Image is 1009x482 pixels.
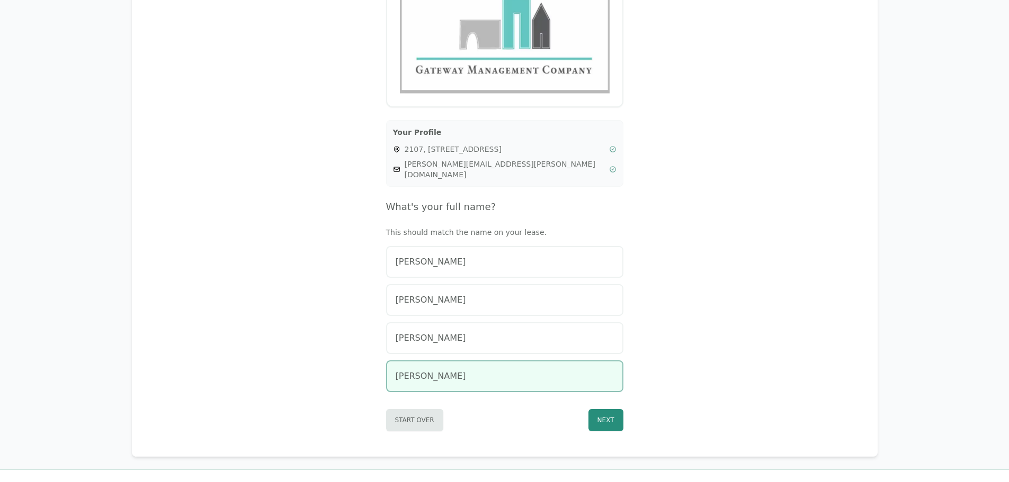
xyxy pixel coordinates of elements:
[386,284,623,316] button: [PERSON_NAME]
[396,256,466,268] span: [PERSON_NAME]
[396,332,466,344] span: [PERSON_NAME]
[405,159,605,180] span: [PERSON_NAME][EMAIL_ADDRESS][PERSON_NAME][DOMAIN_NAME]
[386,227,623,238] p: This should match the name on your lease.
[405,144,605,154] span: 2107, [STREET_ADDRESS]
[393,127,617,138] h3: Your Profile
[386,246,623,278] button: [PERSON_NAME]
[386,322,623,354] button: [PERSON_NAME]
[386,409,443,431] button: Start Over
[396,370,466,383] span: [PERSON_NAME]
[386,199,623,214] h4: What's your full name?
[396,294,466,306] span: [PERSON_NAME]
[386,360,623,392] button: [PERSON_NAME]
[588,409,623,431] button: Next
